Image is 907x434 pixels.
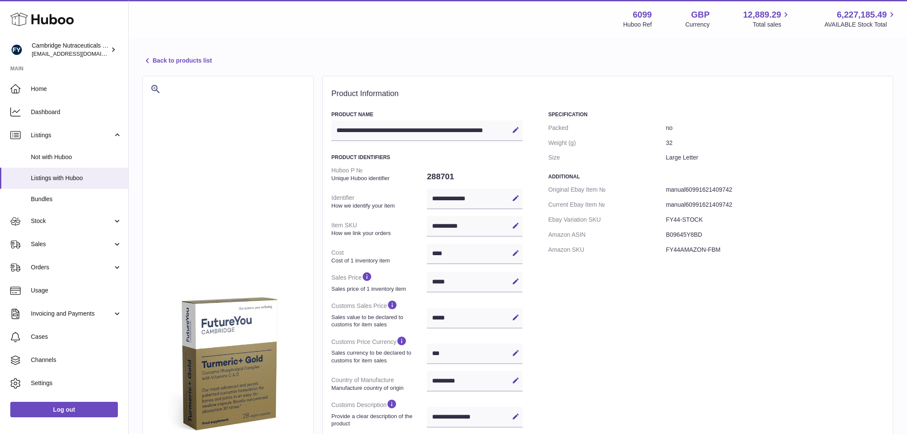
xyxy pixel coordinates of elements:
strong: Provide a clear description of the product [331,413,425,428]
span: Channels [31,356,122,364]
dd: manual60991621409742 [666,197,884,212]
span: Stock [31,217,113,225]
span: Usage [31,286,122,295]
strong: How we identify your item [331,202,425,210]
strong: Cost of 1 inventory item [331,257,425,265]
dt: Current Ebay Item № [548,197,666,212]
span: 6,227,185.49 [837,9,887,21]
dd: no [666,121,884,136]
dd: Large Letter [666,150,884,165]
a: 6,227,185.49 AVAILABLE Stock Total [824,9,897,29]
dt: Identifier [331,190,427,213]
span: Listings [31,131,113,139]
dt: Customs Sales Price [331,296,427,332]
strong: Manufacture country of origin [331,384,425,392]
img: huboo@camnutra.com [10,43,23,56]
span: Settings [31,379,122,387]
dt: Ebay Variation SKU [548,212,666,227]
strong: Unique Huboo identifier [331,175,425,182]
a: Back to products list [142,56,212,66]
span: Not with Huboo [31,153,122,161]
span: Bundles [31,195,122,203]
span: 12,889.29 [743,9,781,21]
dt: Amazon SKU [548,242,666,257]
dd: 32 [666,136,884,151]
dt: Country of Manufacture [331,373,427,395]
dt: Size [548,150,666,165]
h3: Specification [548,111,884,118]
strong: GBP [691,9,709,21]
span: Sales [31,240,113,248]
span: Orders [31,263,113,271]
dd: FY44AMAZON-FBM [666,242,884,257]
strong: Sales currency to be declared to customs for item sales [331,349,425,364]
h3: Product Identifiers [331,154,523,161]
dt: Weight (g) [548,136,666,151]
dt: Customs Description [331,395,427,431]
span: Home [31,85,122,93]
span: Listings with Huboo [31,174,122,182]
dd: manual60991621409742 [666,182,884,197]
dt: Amazon ASIN [548,227,666,242]
strong: How we link your orders [331,229,425,237]
strong: 6099 [633,9,652,21]
span: [EMAIL_ADDRESS][DOMAIN_NAME] [32,50,126,57]
dt: Packed [548,121,666,136]
h3: Product Name [331,111,523,118]
dd: FY44-STOCK [666,212,884,227]
dt: Customs Price Currency [331,332,427,368]
h3: Additional [548,173,884,180]
span: AVAILABLE Stock Total [824,21,897,29]
dt: Item SKU [331,218,427,240]
div: Huboo Ref [623,21,652,29]
div: Currency [685,21,710,29]
dt: Cost [331,245,427,268]
dd: B09645Y8BD [666,227,884,242]
span: Cases [31,333,122,341]
dt: Huboo P № [331,163,427,185]
strong: Sales value to be declared to customs for item sales [331,313,425,329]
span: Total sales [753,21,791,29]
span: Invoicing and Payments [31,310,113,318]
a: 12,889.29 Total sales [743,9,791,29]
h2: Product Information [331,89,884,99]
strong: Sales price of 1 inventory item [331,285,425,293]
dt: Original Ebay Item № [548,182,666,197]
dd: 288701 [427,168,523,186]
dt: Sales Price [331,268,427,296]
div: Cambridge Nutraceuticals Ltd [32,42,109,58]
a: Log out [10,402,118,417]
span: Dashboard [31,108,122,116]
